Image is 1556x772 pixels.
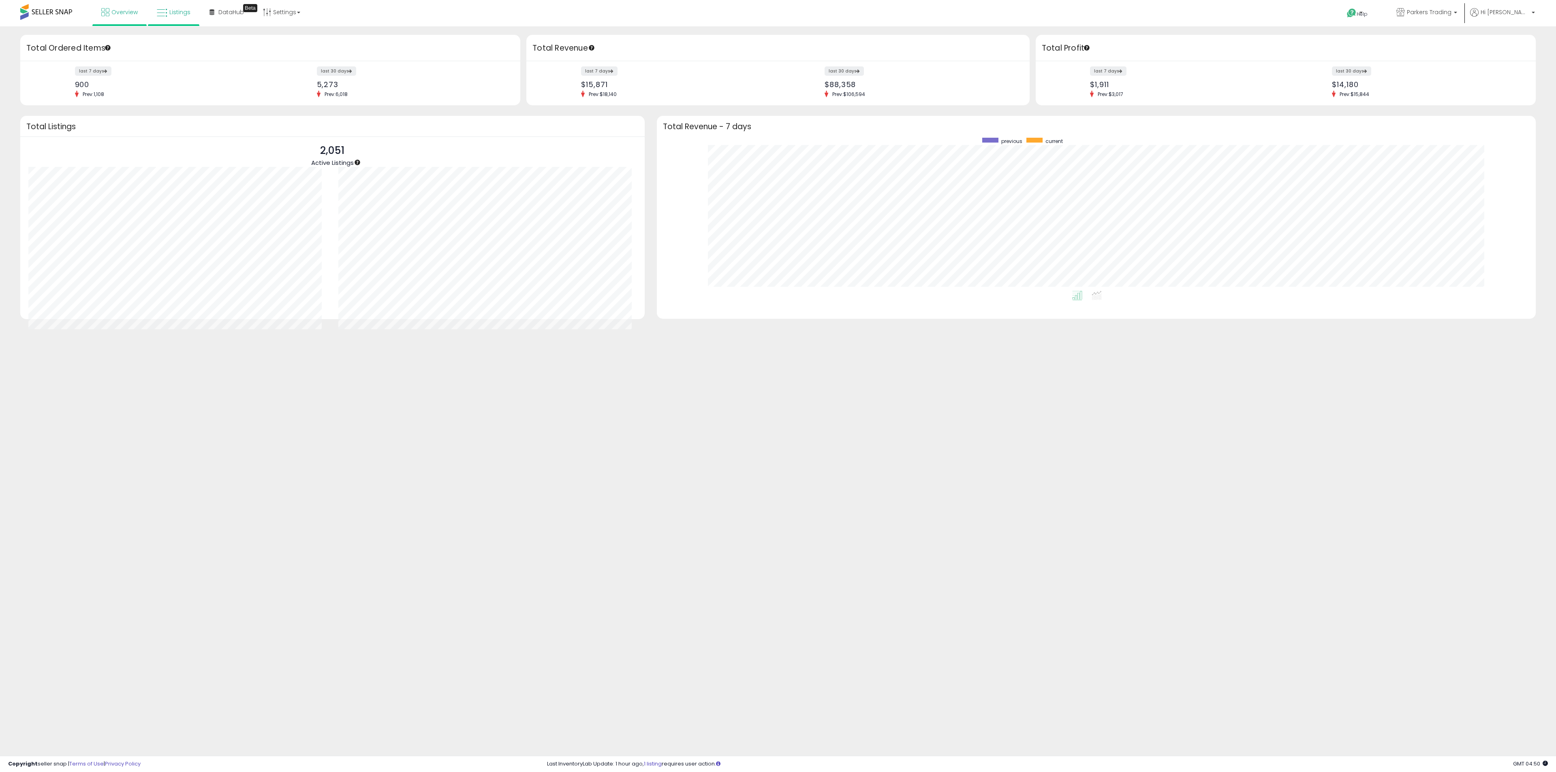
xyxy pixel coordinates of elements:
h3: Total Revenue - 7 days [663,124,1530,130]
span: Parkers Trading [1407,8,1451,16]
span: Prev: $15,844 [1336,91,1373,98]
div: Tooltip anchor [588,44,595,51]
span: Prev: $3,017 [1094,91,1127,98]
span: Prev: 1,108 [79,91,108,98]
label: last 7 days [1090,66,1126,76]
a: Hi [PERSON_NAME] [1470,8,1535,26]
h3: Total Ordered Items [26,43,514,54]
label: last 30 days [317,66,356,76]
div: $15,871 [581,80,772,89]
a: Help [1340,2,1383,26]
label: last 30 days [825,66,864,76]
div: $88,358 [825,80,1015,89]
div: Tooltip anchor [1083,44,1090,51]
label: last 7 days [75,66,111,76]
div: Tooltip anchor [354,159,361,166]
div: Tooltip anchor [243,4,257,12]
span: Listings [169,8,190,16]
div: $1,911 [1090,80,1280,89]
span: DataHub [218,8,244,16]
span: Active Listings [311,158,354,167]
span: Overview [111,8,138,16]
label: last 7 days [581,66,618,76]
div: Tooltip anchor [104,44,111,51]
h3: Total Profit [1042,43,1530,54]
i: Get Help [1347,8,1357,18]
span: current [1045,138,1063,145]
p: 2,051 [311,143,354,158]
h3: Total Revenue [532,43,1024,54]
span: Prev: $18,140 [585,91,621,98]
div: 5,273 [317,80,507,89]
span: Help [1357,11,1368,17]
span: previous [1001,138,1022,145]
div: 900 [75,80,265,89]
h3: Total Listings [26,124,639,130]
label: last 30 days [1332,66,1371,76]
span: Prev: $106,594 [828,91,869,98]
span: Hi [PERSON_NAME] [1481,8,1529,16]
div: $14,180 [1332,80,1522,89]
span: Prev: 6,018 [321,91,352,98]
